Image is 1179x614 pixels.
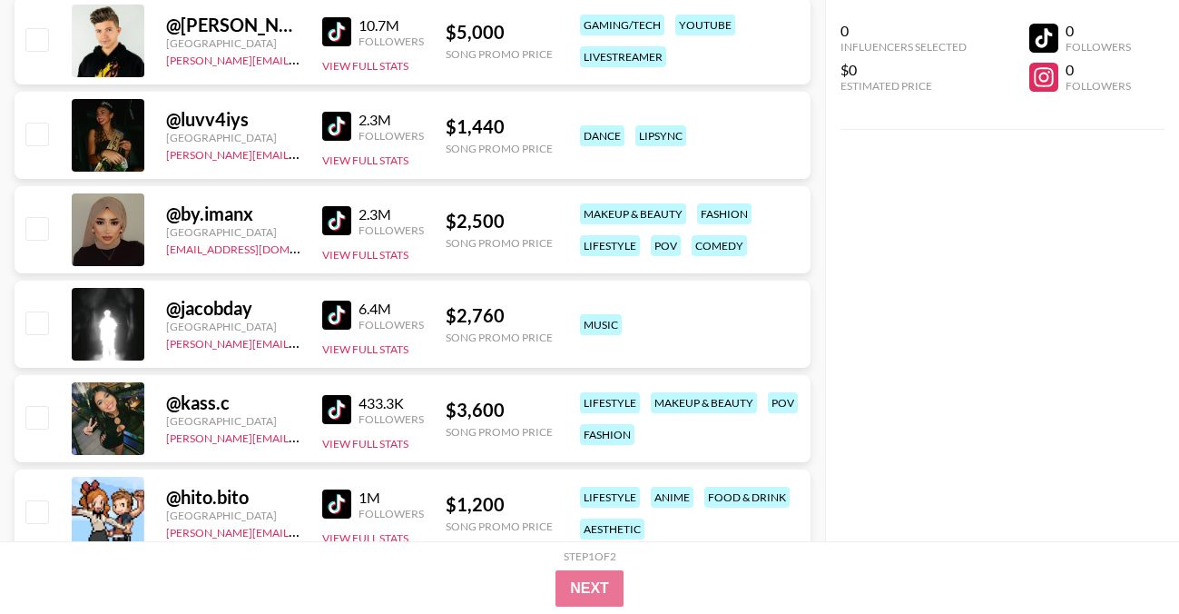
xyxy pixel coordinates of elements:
[322,59,408,73] button: View Full Stats
[580,235,640,256] div: lifestyle
[446,47,553,61] div: Song Promo Price
[359,111,424,129] div: 2.3M
[555,570,624,607] button: Next
[1066,61,1131,79] div: 0
[446,425,553,439] div: Song Promo Price
[580,487,640,508] div: lifestyle
[651,487,693,508] div: anime
[359,394,424,412] div: 433.3K
[580,424,634,445] div: fashion
[359,35,424,48] div: Followers
[166,14,300,36] div: @ [PERSON_NAME]
[166,509,300,522] div: [GEOGRAPHIC_DATA]
[166,297,300,320] div: @ jacobday
[322,531,408,545] button: View Full Stats
[1066,79,1131,93] div: Followers
[166,333,435,351] a: [PERSON_NAME][EMAIL_ADDRESS][DOMAIN_NAME]
[322,153,408,167] button: View Full Stats
[166,50,435,67] a: [PERSON_NAME][EMAIL_ADDRESS][DOMAIN_NAME]
[697,203,752,224] div: fashion
[580,392,640,413] div: lifestyle
[322,112,351,141] img: TikTok
[840,40,967,54] div: Influencers Selected
[446,331,553,344] div: Song Promo Price
[580,314,622,335] div: music
[580,46,666,67] div: livestreamer
[322,17,351,46] img: TikTok
[768,392,798,413] div: pov
[840,61,967,79] div: $0
[166,414,300,428] div: [GEOGRAPHIC_DATA]
[1088,523,1157,592] iframe: Drift Widget Chat Controller
[166,108,300,131] div: @ luvv4iys
[166,131,300,144] div: [GEOGRAPHIC_DATA]
[166,225,300,239] div: [GEOGRAPHIC_DATA]
[359,300,424,318] div: 6.4M
[446,304,553,327] div: $ 2,760
[359,489,424,507] div: 1M
[359,412,424,426] div: Followers
[446,399,553,421] div: $ 3,600
[446,21,553,44] div: $ 5,000
[322,342,408,356] button: View Full Stats
[166,320,300,333] div: [GEOGRAPHIC_DATA]
[166,144,435,162] a: [PERSON_NAME][EMAIL_ADDRESS][DOMAIN_NAME]
[166,486,300,509] div: @ hito.bito
[580,125,624,146] div: dance
[651,392,757,413] div: makeup & beauty
[322,490,351,519] img: TikTok
[322,248,408,262] button: View Full Stats
[446,236,553,250] div: Song Promo Price
[359,205,424,223] div: 2.3M
[446,142,553,155] div: Song Promo Price
[1066,40,1131,54] div: Followers
[580,203,686,224] div: makeup & beauty
[322,301,351,330] img: TikTok
[651,235,681,256] div: pov
[446,115,553,138] div: $ 1,440
[166,391,300,414] div: @ kass.c
[564,550,616,563] div: Step 1 of 2
[840,22,967,40] div: 0
[322,437,408,451] button: View Full Stats
[322,395,351,424] img: TikTok
[359,129,424,143] div: Followers
[675,15,735,35] div: youtube
[359,507,424,520] div: Followers
[446,210,553,233] div: $ 2,500
[166,36,300,50] div: [GEOGRAPHIC_DATA]
[166,203,300,225] div: @ by.imanx
[580,15,664,35] div: gaming/tech
[359,16,424,35] div: 10.7M
[704,487,790,508] div: food & drink
[635,125,686,146] div: lipsync
[446,493,553,516] div: $ 1,200
[359,223,424,237] div: Followers
[692,235,747,256] div: comedy
[166,522,435,540] a: [PERSON_NAME][EMAIL_ADDRESS][DOMAIN_NAME]
[166,239,349,256] a: [EMAIL_ADDRESS][DOMAIN_NAME]
[166,428,435,445] a: [PERSON_NAME][EMAIL_ADDRESS][DOMAIN_NAME]
[1066,22,1131,40] div: 0
[359,318,424,332] div: Followers
[840,79,967,93] div: Estimated Price
[446,520,553,533] div: Song Promo Price
[580,519,644,540] div: aesthetic
[322,206,351,235] img: TikTok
